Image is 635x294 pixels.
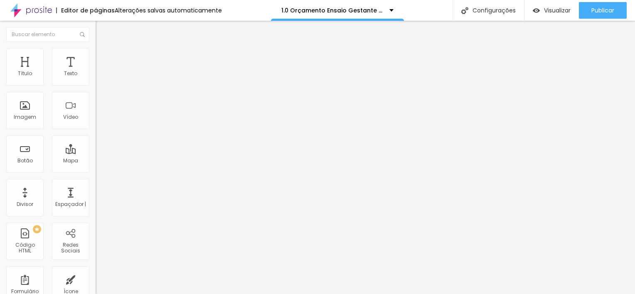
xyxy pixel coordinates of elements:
div: Redes Sociais [54,242,87,254]
button: Publicar [579,2,627,19]
div: Texto [64,71,77,76]
img: Ícone [80,32,85,37]
span: Visualizar [544,7,571,14]
div: Código HTML [8,242,41,254]
div: Alterações salvas automaticamente [115,7,222,13]
img: Ícone [461,7,468,14]
button: Visualizar [524,2,579,19]
div: Mapa [63,158,78,164]
div: Botão [17,158,33,164]
div: Editor de páginas [56,7,115,13]
div: Espaçador | [55,201,86,207]
div: Vídeo [63,114,78,120]
div: Título [18,71,32,76]
div: Imagem [14,114,36,120]
input: Buscar elemento [6,27,89,42]
span: Publicar [591,7,614,14]
img: view-1.svg [533,7,540,14]
font: Configurações [473,7,516,13]
p: 1.0 Orçamento Ensaio Gestante 2025 [281,7,383,13]
div: Divisor [17,201,33,207]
